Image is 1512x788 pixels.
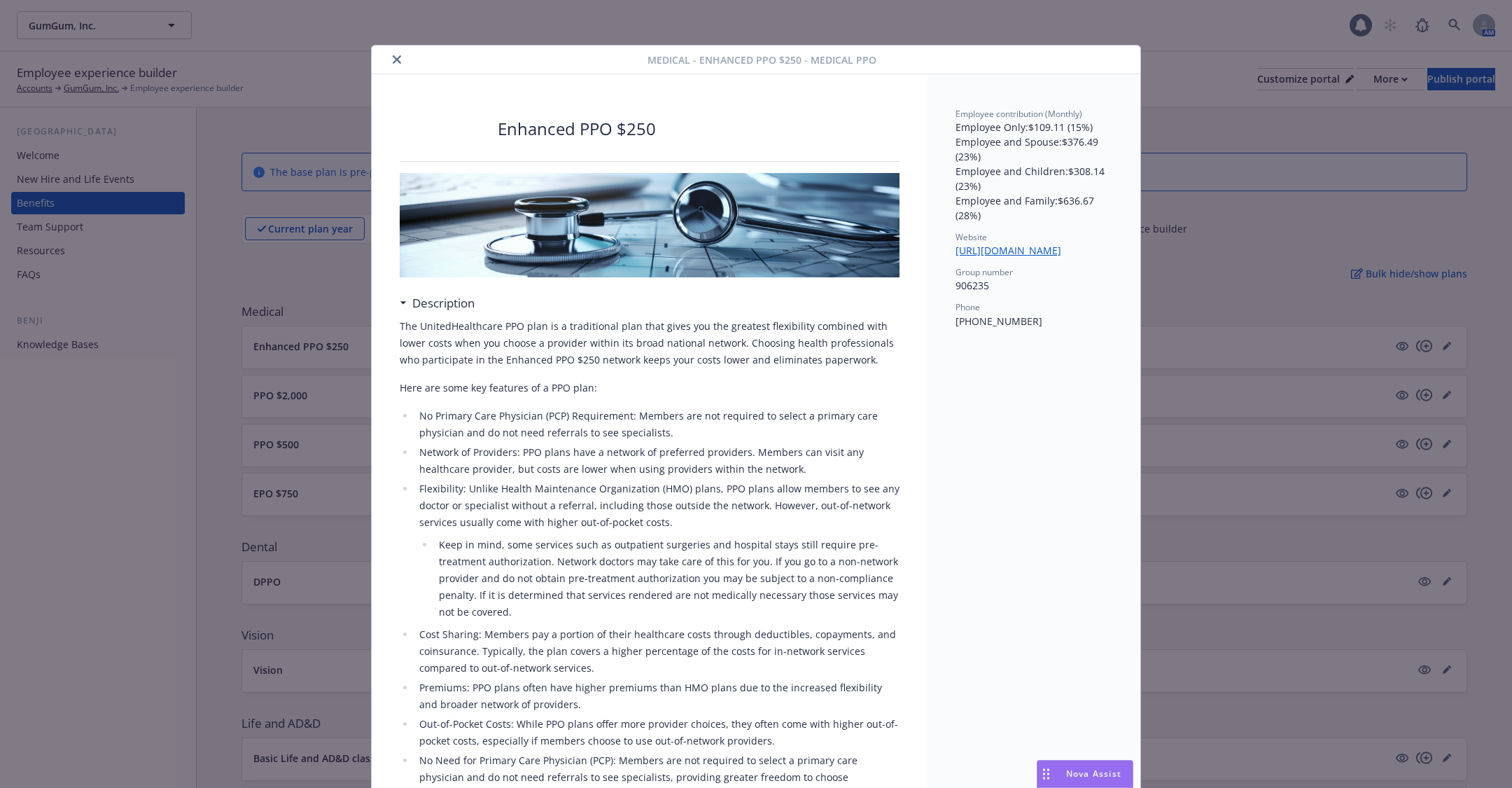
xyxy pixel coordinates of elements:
[647,53,876,67] span: Medical - Enhanced PPO $250 - Medical PPO
[1037,761,1055,787] div: Drag to move
[415,716,899,749] li: Out-of-Pocket Costs: While PPO plans offer more provider choices, they often come with higher out...
[955,134,1112,164] p: Employee and Spouse : $376.49 (23%)
[1066,768,1121,780] span: Nova Assist
[955,164,1112,193] p: Employee and Children : $308.14 (23%)
[400,380,899,396] p: Here are some key features of a PPO plan:
[955,301,980,313] span: Phone
[955,231,987,243] span: Website
[388,51,405,68] button: close
[415,481,899,621] li: Flexibility: Unlike Health Maintenance Organization (HMO) plans, PPO plans allow members to see a...
[1037,760,1133,788] button: Nova Assist
[415,408,899,441] li: No Primary Care Physician (PCP) Requirement: Members are not required to select a primary care ph...
[412,294,475,312] h3: Description
[415,444,899,478] li: Network of Providers: PPO plans have a network of preferred providers. Members can visit any heal...
[400,108,484,150] img: United Healthcare Insurance Company
[400,318,899,368] p: The UnitedHealthcare PPO plan is a traditional plan that gives you the greatest flexibility combi...
[955,266,1013,278] span: Group number
[955,108,1082,120] span: Employee contribution (Monthly)
[415,626,899,677] li: Cost Sharing: Members pay a portion of their healthcare costs through deductibles, copayments, an...
[415,679,899,713] li: Premiums: PPO plans often have higher premiums than HMO plans due to the increased flexibility an...
[498,117,656,141] p: Enhanced PPO $250
[400,294,475,312] div: Description
[955,278,1112,293] p: 906235
[955,193,1112,223] p: Employee and Family : $636.67 (28%)
[955,314,1112,329] p: [PHONE_NUMBER]
[955,244,1072,257] a: [URL][DOMAIN_NAME]
[400,173,899,277] img: banner
[435,537,899,621] li: Keep in mind, some services such as outpatient surgeries and hospital stays still require pre-tre...
[955,120,1112,134] p: Employee Only : $109.11 (15%)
